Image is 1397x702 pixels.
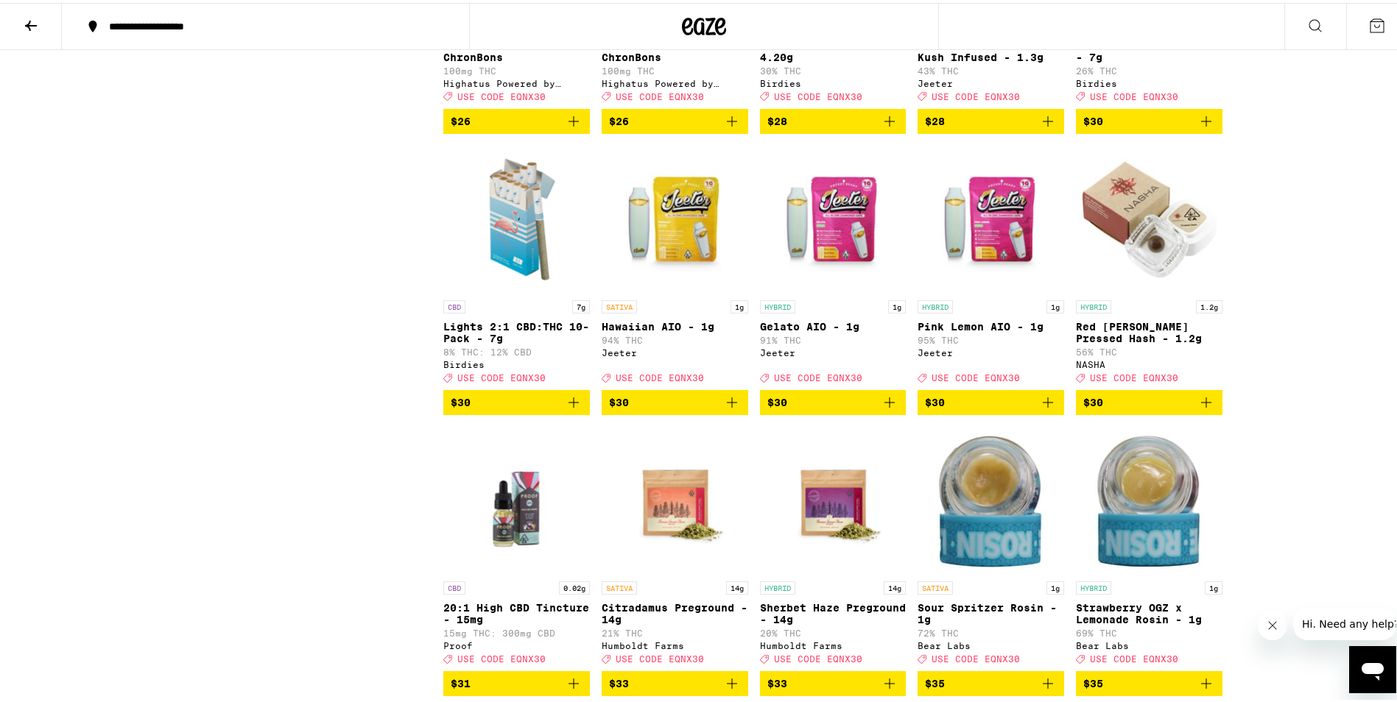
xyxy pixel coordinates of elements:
[1076,424,1222,668] a: Open page for Strawberry OGZ x Lemonade Rosin - 1g from Bear Labs
[760,76,907,85] div: Birdies
[1076,424,1222,571] img: Bear Labs - Strawberry OGZ x Lemonade Rosin - 1g
[760,297,795,311] p: HYBRID
[443,63,590,73] p: 100mg THC
[760,333,907,342] p: 91% THC
[602,668,748,693] button: Add to bag
[1293,605,1396,637] iframe: Message from company
[1076,143,1222,387] a: Open page for Red Runtz Pressed Hash - 1.2g from NASHA
[925,113,945,124] span: $28
[767,394,787,405] span: $30
[609,675,629,687] span: $33
[760,424,907,571] img: Humboldt Farms - Sherbet Haze Preground - 14g
[918,76,1064,85] div: Jeeter
[925,675,945,687] span: $35
[1090,651,1178,661] span: USE CODE EQNX30
[918,143,1064,387] a: Open page for Pink Lemon AIO - 1g from Jeeter
[602,318,748,330] p: Hawaiian AIO - 1g
[602,625,748,635] p: 21% THC
[443,638,590,648] div: Proof
[918,668,1064,693] button: Add to bag
[443,143,590,387] a: Open page for Lights 2:1 CBD:THC 10-Pack - 7g from Birdies
[918,106,1064,131] button: Add to bag
[918,345,1064,355] div: Jeeter
[9,10,106,22] span: Hi. Need any help?
[888,297,906,311] p: 1g
[443,424,590,668] a: Open page for 20:1 High CBD Tincture - 15mg from Proof
[918,297,953,311] p: HYBRID
[443,668,590,693] button: Add to bag
[1090,89,1178,99] span: USE CODE EQNX30
[760,578,795,592] p: HYBRID
[443,387,590,412] button: Add to bag
[443,424,590,571] img: Proof - 20:1 High CBD Tincture - 15mg
[451,675,471,687] span: $31
[602,424,748,571] img: Humboldt Farms - Citradamus Preground - 14g
[918,424,1064,668] a: Open page for Sour Spritzer Rosin - 1g from Bear Labs
[1083,394,1103,405] span: $30
[443,106,590,131] button: Add to bag
[443,318,590,341] p: Lights 2:1 CBD:THC 10-Pack - 7g
[760,599,907,623] p: Sherbet Haze Preground - 14g
[918,333,1064,342] p: 95% THC
[443,357,590,366] div: Birdies
[457,370,546,380] span: USE CODE EQNX30
[443,578,465,592] p: CBD
[457,89,546,99] span: USE CODE EQNX30
[1196,297,1222,311] p: 1.2g
[572,297,590,311] p: 7g
[609,113,629,124] span: $26
[1076,63,1222,73] p: 26% THC
[918,578,953,592] p: SATIVA
[1076,578,1111,592] p: HYBRID
[1090,370,1178,380] span: USE CODE EQNX30
[918,318,1064,330] p: Pink Lemon AIO - 1g
[918,387,1064,412] button: Add to bag
[760,106,907,131] button: Add to bag
[443,625,590,635] p: 15mg THC: 300mg CBD
[616,651,704,661] span: USE CODE EQNX30
[932,89,1020,99] span: USE CODE EQNX30
[451,394,471,405] span: $30
[774,651,862,661] span: USE CODE EQNX30
[1076,106,1222,131] button: Add to bag
[1205,578,1222,592] p: 1g
[774,370,862,380] span: USE CODE EQNX30
[767,675,787,687] span: $33
[918,625,1064,635] p: 72% THC
[443,297,465,311] p: CBD
[1076,37,1222,60] p: Classic Hybrid 10-Pack - 7g
[602,638,748,648] div: Humboldt Farms
[760,37,907,60] p: Ultra Hybrid 5-Pack - 4.20g
[884,578,906,592] p: 14g
[760,638,907,648] div: Humboldt Farms
[443,76,590,85] div: Highatus Powered by Cannabiotix
[1076,143,1222,290] img: NASHA - Red Runtz Pressed Hash - 1.2g
[559,578,590,592] p: 0.02g
[731,297,748,311] p: 1g
[1076,318,1222,341] p: Red [PERSON_NAME] Pressed Hash - 1.2g
[932,370,1020,380] span: USE CODE EQNX30
[602,143,748,387] a: Open page for Hawaiian AIO - 1g from Jeeter
[1046,297,1064,311] p: 1g
[602,63,748,73] p: 100mg THC
[602,297,637,311] p: SATIVA
[1083,113,1103,124] span: $30
[1083,675,1103,687] span: $35
[602,143,748,290] img: Jeeter - Hawaiian AIO - 1g
[609,394,629,405] span: $30
[760,668,907,693] button: Add to bag
[443,599,590,623] p: 20:1 High CBD Tincture - 15mg
[918,143,1064,290] img: Jeeter - Pink Lemon AIO - 1g
[1076,344,1222,354] p: 56% THC
[918,638,1064,648] div: Bear Labs
[760,345,907,355] div: Jeeter
[760,424,907,668] a: Open page for Sherbet Haze Preground - 14g from Humboldt Farms
[767,113,787,124] span: $28
[1349,643,1396,690] iframe: Button to launch messaging window
[726,578,748,592] p: 14g
[774,89,862,99] span: USE CODE EQNX30
[443,37,590,60] p: Chocolate Fudge ChronBons
[1076,668,1222,693] button: Add to bag
[602,387,748,412] button: Add to bag
[918,599,1064,623] p: Sour Spritzer Rosin - 1g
